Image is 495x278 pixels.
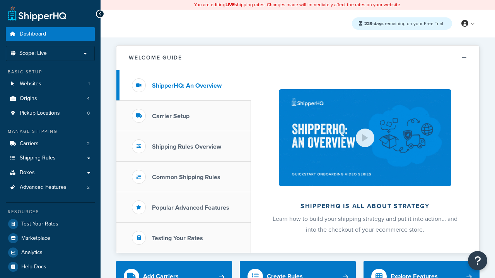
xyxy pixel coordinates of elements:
[6,128,95,135] div: Manage Shipping
[6,92,95,106] a: Origins4
[129,55,182,61] h2: Welcome Guide
[20,170,35,176] span: Boxes
[21,249,43,256] span: Analytics
[21,264,46,270] span: Help Docs
[19,50,47,57] span: Scope: Live
[6,69,95,75] div: Basic Setup
[271,203,459,210] h2: ShipperHQ is all about strategy
[6,137,95,151] li: Carriers
[21,221,58,227] span: Test Your Rates
[468,251,487,270] button: Open Resource Center
[6,151,95,165] a: Shipping Rules
[152,204,229,211] h3: Popular Advanced Features
[6,27,95,41] a: Dashboard
[20,31,46,37] span: Dashboard
[6,106,95,120] a: Pickup Locations0
[87,141,90,147] span: 2
[6,166,95,180] a: Boxes
[20,141,39,147] span: Carriers
[20,155,56,161] span: Shipping Rules
[6,180,95,195] a: Advanced Features2
[6,137,95,151] a: Carriers2
[6,246,95,259] a: Analytics
[279,89,451,186] img: ShipperHQ is all about strategy
[20,81,41,87] span: Websites
[6,208,95,215] div: Resources
[225,1,235,8] b: LIVE
[273,214,457,234] span: Learn how to build your shipping strategy and put it into action… and into the checkout of your e...
[364,20,384,27] strong: 229 days
[20,110,60,117] span: Pickup Locations
[152,174,220,181] h3: Common Shipping Rules
[6,106,95,120] li: Pickup Locations
[21,235,50,242] span: Marketplace
[152,113,189,120] h3: Carrier Setup
[152,143,221,150] h3: Shipping Rules Overview
[6,260,95,274] a: Help Docs
[152,235,203,242] h3: Testing Your Rates
[6,217,95,231] a: Test Your Rates
[87,110,90,117] span: 0
[6,231,95,245] a: Marketplace
[6,77,95,91] li: Websites
[88,81,90,87] span: 1
[6,180,95,195] li: Advanced Features
[87,95,90,102] span: 4
[116,46,479,70] button: Welcome Guide
[6,77,95,91] a: Websites1
[6,92,95,106] li: Origins
[152,82,222,89] h3: ShipperHQ: An Overview
[364,20,443,27] span: remaining on your Free Trial
[87,184,90,191] span: 2
[20,95,37,102] span: Origins
[20,184,67,191] span: Advanced Features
